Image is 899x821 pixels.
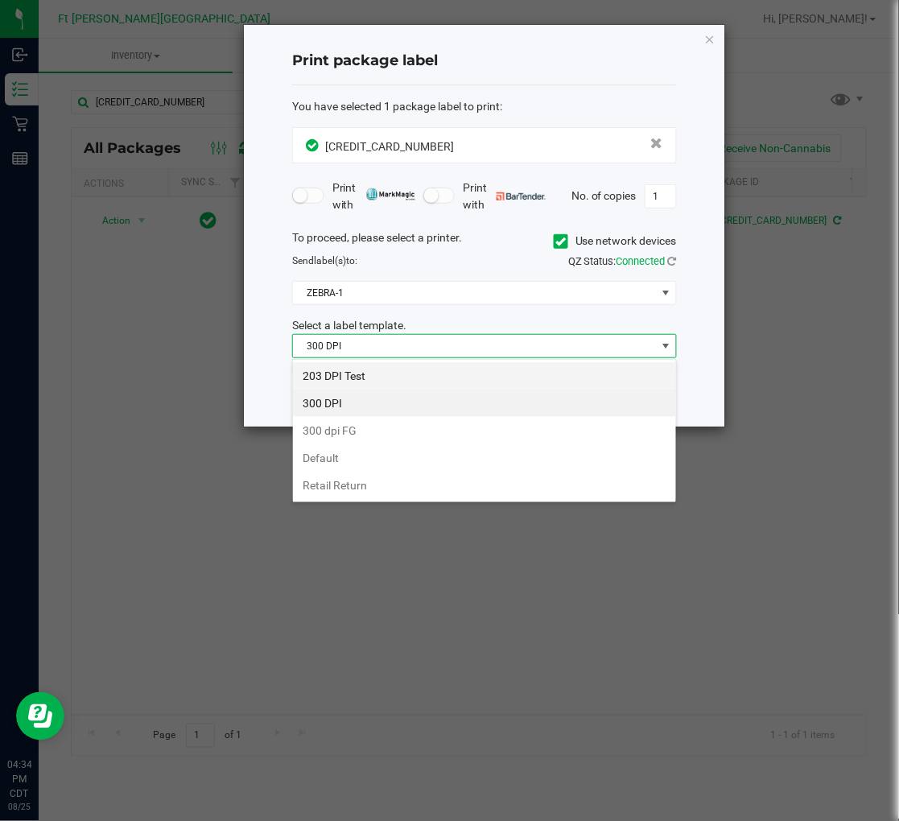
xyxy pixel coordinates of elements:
[293,362,676,390] li: 203 DPI Test
[306,137,321,154] span: In Sync
[463,179,546,213] span: Print with
[568,255,677,267] span: QZ Status:
[366,188,415,200] img: mark_magic_cybra.png
[314,255,346,266] span: label(s)
[293,282,656,304] span: ZEBRA-1
[292,51,677,72] h4: Print package label
[571,188,637,201] span: No. of copies
[554,233,677,250] label: Use network devices
[292,100,500,113] span: You have selected 1 package label to print
[293,390,676,417] li: 300 DPI
[16,692,64,741] iframe: Resource center
[292,255,357,266] span: Send to:
[280,317,689,334] div: Select a label template.
[617,255,666,267] span: Connected
[293,472,676,499] li: Retail Return
[293,417,676,444] li: 300 dpi FG
[292,98,677,115] div: :
[332,179,415,213] span: Print with
[497,192,546,200] img: bartender.png
[280,229,689,254] div: To proceed, please select a printer.
[325,140,454,153] span: [CREDIT_CARD_NUMBER]
[293,335,656,357] span: 300 DPI
[293,444,676,472] li: Default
